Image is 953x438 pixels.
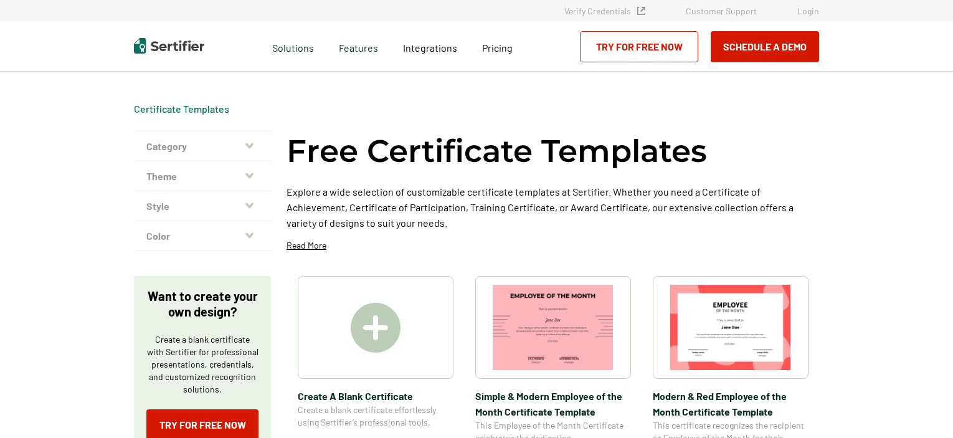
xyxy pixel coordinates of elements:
[134,103,229,115] a: Certificate Templates
[653,388,808,419] span: Modern & Red Employee of the Month Certificate Template
[482,39,513,54] a: Pricing
[134,131,271,161] button: Category
[298,404,453,429] span: Create a blank certificate effortlessly using Sertifier’s professional tools.
[403,42,457,54] span: Integrations
[272,39,314,54] span: Solutions
[351,303,401,353] img: Create A Blank Certificate
[287,131,707,171] h1: Free Certificate Templates
[797,6,819,16] a: Login
[482,42,513,54] span: Pricing
[686,6,757,16] a: Customer Support
[134,161,271,191] button: Theme
[134,221,271,251] button: Color
[134,191,271,221] button: Style
[564,6,645,16] a: Verify Credentials
[493,285,614,370] img: Simple & Modern Employee of the Month Certificate Template
[146,288,258,320] p: Want to create your own design?
[287,239,326,252] p: Read More
[475,388,631,419] span: Simple & Modern Employee of the Month Certificate Template
[403,39,457,54] a: Integrations
[670,285,791,370] img: Modern & Red Employee of the Month Certificate Template
[287,184,819,231] p: Explore a wide selection of customizable certificate templates at Sertifier. Whether you need a C...
[580,31,698,62] a: Try for Free Now
[637,7,645,15] img: Verified
[134,38,204,54] img: Sertifier | Digital Credentialing Platform
[146,333,258,396] p: Create a blank certificate with Sertifier for professional presentations, credentials, and custom...
[298,388,453,404] span: Create A Blank Certificate
[134,103,229,115] div: Breadcrumb
[339,39,378,54] span: Features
